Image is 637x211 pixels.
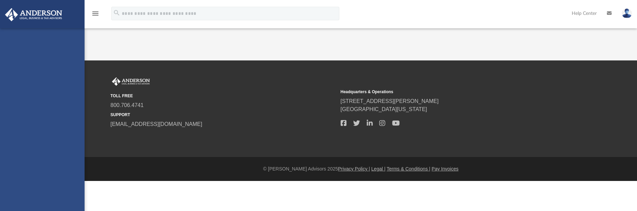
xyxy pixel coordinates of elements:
[85,165,637,173] div: © [PERSON_NAME] Advisors 2025
[622,8,632,18] img: User Pic
[111,77,151,86] img: Anderson Advisors Platinum Portal
[341,98,439,104] a: [STREET_ADDRESS][PERSON_NAME]
[341,89,566,95] small: Headquarters & Operations
[432,166,458,172] a: Pay Invoices
[113,9,120,17] i: search
[111,93,336,99] small: TOLL FREE
[91,13,99,18] a: menu
[111,121,202,127] a: [EMAIL_ADDRESS][DOMAIN_NAME]
[111,112,336,118] small: SUPPORT
[3,8,64,21] img: Anderson Advisors Platinum Portal
[387,166,430,172] a: Terms & Conditions |
[341,106,427,112] a: [GEOGRAPHIC_DATA][US_STATE]
[91,9,99,18] i: menu
[338,166,370,172] a: Privacy Policy |
[111,102,144,108] a: 800.706.4741
[371,166,386,172] a: Legal |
